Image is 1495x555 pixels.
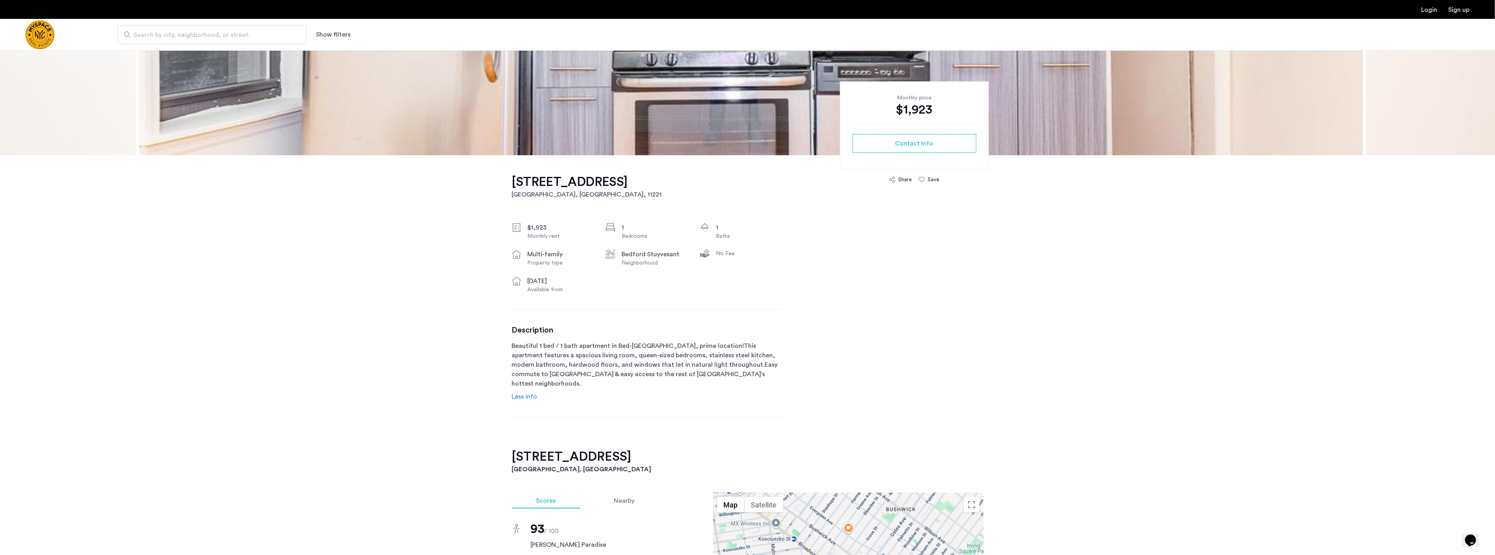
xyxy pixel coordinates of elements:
button: Show satellite imagery [745,497,783,513]
h2: [STREET_ADDRESS] [512,449,983,465]
div: Available from [528,286,594,294]
img: score [514,524,520,534]
img: logo [25,20,55,50]
div: Bedrooms [622,232,688,240]
span: [PERSON_NAME] Paradise [531,540,659,549]
div: Monthly rent [528,232,594,240]
div: Share [899,176,912,184]
button: Show street map [717,497,745,513]
input: Apartment Search [118,25,306,44]
div: Save [928,176,940,184]
div: $1,923 [853,102,976,118]
a: Login [1422,7,1438,13]
div: [DATE] [528,276,594,286]
button: Toggle fullscreen view [964,497,980,513]
iframe: chat widget [1462,524,1487,547]
button: Show or hide filters [316,30,350,39]
span: Less info [512,393,537,400]
div: Baths [716,232,782,240]
span: 93 [531,523,545,535]
span: / 100 [544,528,559,534]
div: 1 [622,223,688,232]
h3: Description [512,325,782,335]
h2: [GEOGRAPHIC_DATA], [GEOGRAPHIC_DATA] , 11221 [512,190,662,199]
div: Neighborhood [622,259,688,267]
span: Nearby [614,498,635,504]
div: 1 [716,223,782,232]
button: button [853,134,976,153]
a: [STREET_ADDRESS][GEOGRAPHIC_DATA], [GEOGRAPHIC_DATA], 11221 [512,174,662,199]
span: Search by city, neighborhood, or street. [134,30,284,40]
span: Scores [536,498,556,504]
h1: [STREET_ADDRESS] [512,174,662,190]
a: Registration [1449,7,1470,13]
div: Property type [528,259,594,267]
div: Bedford Stuyvesant [622,250,688,259]
a: Read info [512,392,537,401]
div: Monthly price [853,94,976,102]
a: Cazamio Logo [25,20,55,50]
p: Beautiful 1 bed / 1 bath apartment in Bed-[GEOGRAPHIC_DATA], prime location!This apartment featur... [512,341,782,388]
div: No Fee [716,250,782,257]
div: multi-family [528,250,594,259]
h3: [GEOGRAPHIC_DATA], [GEOGRAPHIC_DATA] [512,465,983,474]
div: $1,923 [528,223,594,232]
span: Contact Info [895,139,934,148]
